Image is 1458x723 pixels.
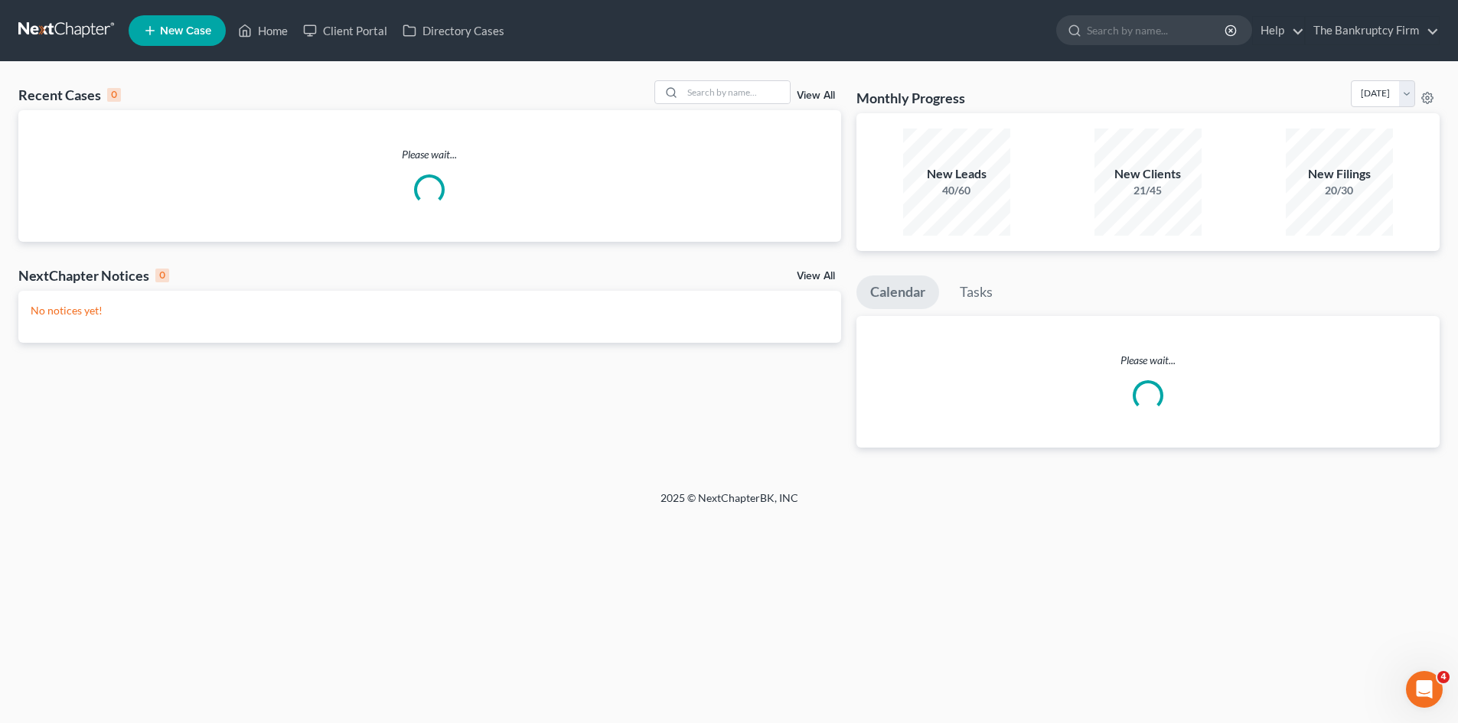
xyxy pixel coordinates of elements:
div: 21/45 [1094,183,1202,198]
a: Client Portal [295,17,395,44]
a: View All [797,90,835,101]
span: New Case [160,25,211,37]
iframe: Intercom live chat [1406,671,1443,708]
a: Tasks [946,275,1006,309]
a: View All [797,271,835,282]
div: Recent Cases [18,86,121,104]
p: Please wait... [18,147,841,162]
div: New Clients [1094,165,1202,183]
div: 40/60 [903,183,1010,198]
div: 20/30 [1286,183,1393,198]
a: Home [230,17,295,44]
div: 0 [155,269,169,282]
input: Search by name... [683,81,790,103]
a: Help [1253,17,1304,44]
a: Calendar [856,275,939,309]
a: The Bankruptcy Firm [1306,17,1439,44]
div: New Filings [1286,165,1393,183]
h3: Monthly Progress [856,89,965,107]
p: No notices yet! [31,303,829,318]
div: NextChapter Notices [18,266,169,285]
div: 2025 © NextChapterBK, INC [293,490,1166,518]
p: Please wait... [856,353,1440,368]
a: Directory Cases [395,17,512,44]
input: Search by name... [1087,16,1227,44]
div: 0 [107,88,121,102]
div: New Leads [903,165,1010,183]
span: 4 [1437,671,1450,683]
